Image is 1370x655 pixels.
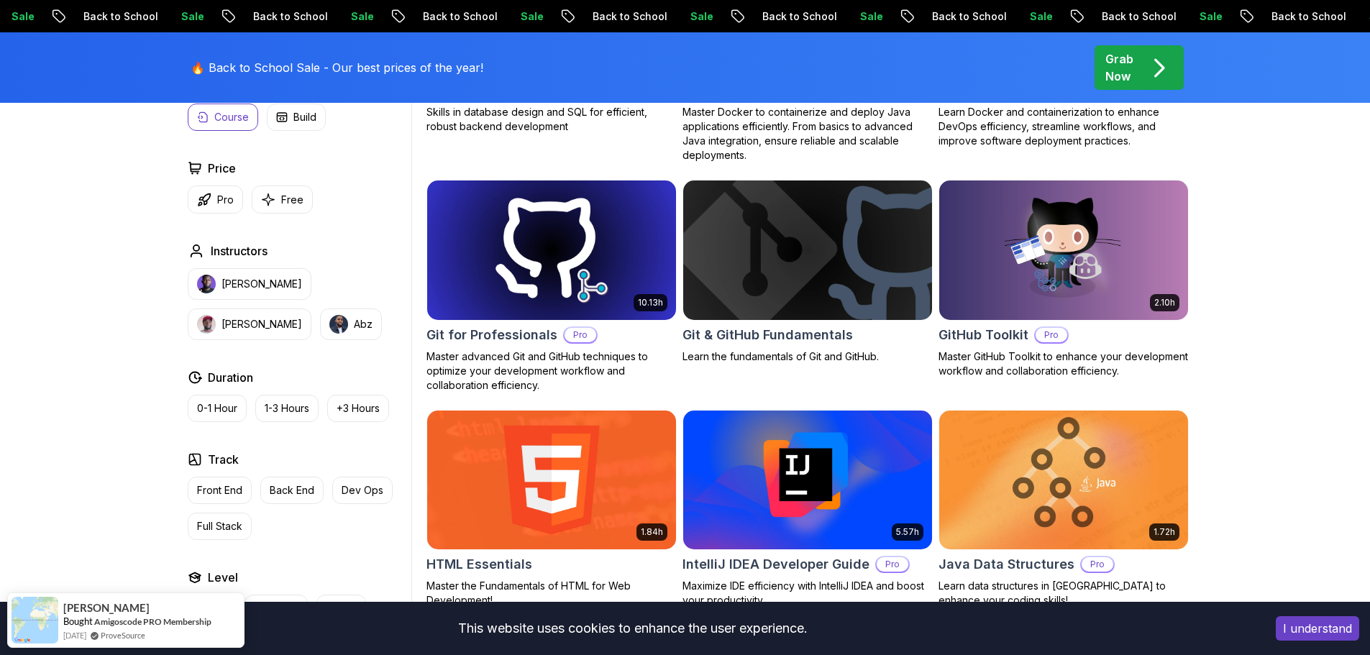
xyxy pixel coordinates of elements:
[94,615,211,628] a: Amigoscode PRO Membership
[867,9,964,24] p: Back to School
[222,317,302,331] p: [PERSON_NAME]
[939,349,1189,378] p: Master GitHub Toolkit to enhance your development workflow and collaboration efficiency.
[939,579,1189,608] p: Learn data structures in [GEOGRAPHIC_DATA] to enhance your coding skills!
[682,180,933,364] a: Git & GitHub Fundamentals cardGit & GitHub FundamentalsLearn the fundamentals of Git and GitHub.
[208,369,253,386] h2: Duration
[625,9,671,24] p: Sale
[426,349,677,393] p: Master advanced Git and GitHub techniques to optimize your development workflow and collaboration...
[1304,9,1350,24] p: Sale
[426,180,677,393] a: Git for Professionals card10.13hGit for ProfessionalsProMaster advanced Git and GitHub techniques...
[896,526,919,538] p: 5.57h
[1154,297,1175,308] p: 2.10h
[1154,526,1175,538] p: 1.72h
[426,325,557,345] h2: Git for Professionals
[682,579,933,608] p: Maximize IDE efficiency with IntelliJ IDEA and boost your productivity.
[697,9,795,24] p: Back to School
[795,9,841,24] p: Sale
[1206,9,1304,24] p: Back to School
[1105,50,1133,85] p: Grab Now
[293,110,316,124] p: Build
[188,9,286,24] p: Back to School
[197,519,242,533] p: Full Stack
[255,395,319,422] button: 1-3 Hours
[188,308,311,340] button: instructor img[PERSON_NAME]
[12,597,58,643] img: provesource social proof notification image
[877,557,908,572] p: Pro
[426,105,677,134] p: Skills in database design and SQL for efficient, robust backend development
[197,315,216,334] img: instructor img
[426,579,677,608] p: Master the Fundamentals of HTML for Web Development!
[188,185,243,214] button: Pro
[939,410,1189,608] a: Java Data Structures card1.72hJava Data StructuresProLearn data structures in [GEOGRAPHIC_DATA] t...
[326,601,357,615] p: Senior
[682,410,933,608] a: IntelliJ IDEA Developer Guide card5.57hIntelliJ IDEA Developer GuideProMaximize IDE efficiency wi...
[316,595,366,622] button: Senior
[1036,328,1067,342] p: Pro
[208,451,239,468] h2: Track
[260,477,324,504] button: Back End
[939,411,1188,550] img: Java Data Structures card
[270,483,314,498] p: Back End
[197,401,237,416] p: 0-1 Hour
[267,104,326,131] button: Build
[188,104,258,131] button: Course
[677,177,938,323] img: Git & GitHub Fundamentals card
[281,193,303,207] p: Free
[939,180,1188,320] img: GitHub Toolkit card
[427,411,676,550] img: HTML Essentials card
[638,297,663,308] p: 10.13h
[197,483,242,498] p: Front End
[211,242,268,260] h2: Instructors
[565,328,596,342] p: Pro
[455,9,501,24] p: Sale
[1134,9,1180,24] p: Sale
[188,395,247,422] button: 0-1 Hour
[101,629,145,641] a: ProveSource
[354,317,373,331] p: Abz
[217,193,234,207] p: Pro
[426,554,532,574] h2: HTML Essentials
[222,277,302,291] p: [PERSON_NAME]
[63,629,86,641] span: [DATE]
[18,9,116,24] p: Back to School
[682,325,853,345] h2: Git & GitHub Fundamentals
[214,110,249,124] p: Course
[332,477,393,504] button: Dev Ops
[208,569,238,586] h2: Level
[427,180,676,320] img: Git for Professionals card
[327,395,389,422] button: +3 Hours
[188,477,252,504] button: Front End
[254,601,298,615] p: Mid-level
[682,554,869,574] h2: IntelliJ IDEA Developer Guide
[286,9,332,24] p: Sale
[682,349,933,364] p: Learn the fundamentals of Git and GitHub.
[1276,616,1359,641] button: Accept cookies
[208,160,236,177] h2: Price
[188,513,252,540] button: Full Stack
[683,411,932,550] img: IntelliJ IDEA Developer Guide card
[939,325,1028,345] h2: GitHub Toolkit
[1082,557,1113,572] p: Pro
[252,185,313,214] button: Free
[426,410,677,608] a: HTML Essentials card1.84hHTML EssentialsMaster the Fundamentals of HTML for Web Development!
[265,401,309,416] p: 1-3 Hours
[357,9,455,24] p: Back to School
[116,9,162,24] p: Sale
[329,315,348,334] img: instructor img
[527,9,625,24] p: Back to School
[191,59,483,76] p: 🔥 Back to School Sale - Our best prices of the year!
[1036,9,1134,24] p: Back to School
[964,9,1010,24] p: Sale
[320,308,382,340] button: instructor imgAbz
[63,615,93,627] span: Bought
[245,595,308,622] button: Mid-level
[188,268,311,300] button: instructor img[PERSON_NAME]
[641,526,663,538] p: 1.84h
[197,275,216,293] img: instructor img
[63,602,150,614] span: [PERSON_NAME]
[342,483,383,498] p: Dev Ops
[939,105,1189,148] p: Learn Docker and containerization to enhance DevOps efficiency, streamline workflows, and improve...
[337,401,380,416] p: +3 Hours
[11,613,1254,644] div: This website uses cookies to enhance the user experience.
[682,105,933,162] p: Master Docker to containerize and deploy Java applications efficiently. From basics to advanced J...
